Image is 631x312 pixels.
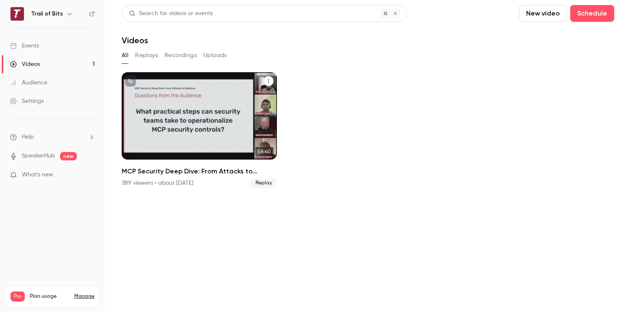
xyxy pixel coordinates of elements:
[203,49,227,62] button: Uploads
[122,179,193,187] div: 389 viewers • about [DATE]
[122,5,614,307] section: Videos
[10,133,95,142] li: help-dropdown-opener
[10,42,39,50] div: Events
[60,152,77,160] span: new
[22,170,53,179] span: What's new
[10,97,44,105] div: Settings
[135,49,158,62] button: Replays
[129,9,213,18] div: Search for videos or events
[250,178,277,188] span: Replay
[31,10,63,18] h6: Trail of Bits
[570,5,614,22] button: Schedule
[22,152,55,160] a: SpeakerHub
[519,5,567,22] button: New video
[122,166,277,176] h2: MCP Security Deep Dive: From Attacks to Defense
[30,293,69,300] span: Plan usage
[122,72,277,188] li: MCP Security Deep Dive: From Attacks to Defense
[122,72,277,188] a: 58:40MCP Security Deep Dive: From Attacks to Defense389 viewers • about [DATE]Replay
[74,293,94,300] a: Manage
[10,291,25,302] span: Pro
[125,76,136,87] button: unpublished
[164,49,197,62] button: Recordings
[10,60,40,68] div: Videos
[10,7,24,21] img: Trail of Bits
[85,171,95,179] iframe: Noticeable Trigger
[255,147,274,156] span: 58:40
[122,35,148,45] h1: Videos
[10,79,47,87] div: Audience
[122,72,614,188] ul: Videos
[122,49,128,62] button: All
[22,133,34,142] span: Help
